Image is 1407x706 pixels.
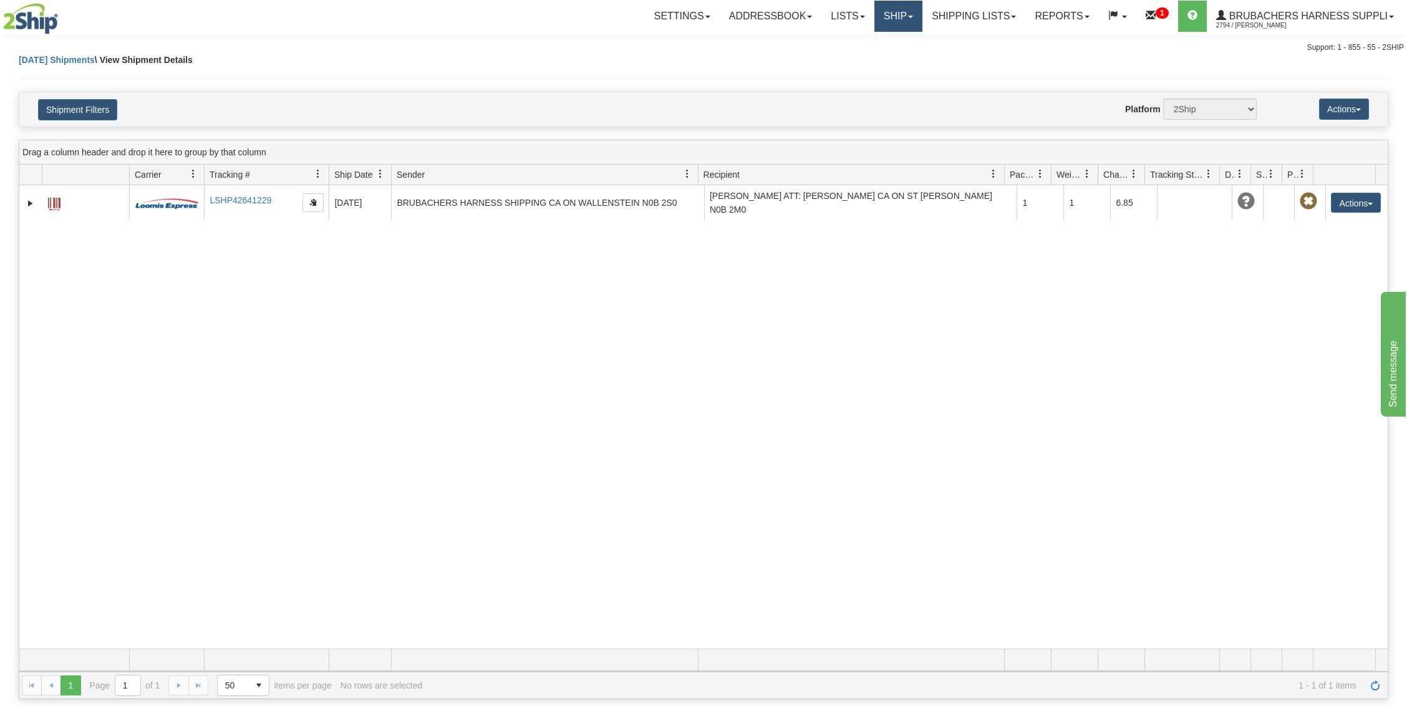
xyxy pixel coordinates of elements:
a: Lists [821,1,874,32]
span: Brubachers Harness Suppli [1226,11,1388,21]
a: Shipping lists [922,1,1025,32]
sup: 1 [1156,7,1169,19]
a: Settings [645,1,720,32]
span: Pickup Status [1287,168,1298,181]
a: Recipient filter column settings [983,163,1004,185]
a: Label [48,192,60,212]
td: [PERSON_NAME] ATT: [PERSON_NAME] CA ON ST [PERSON_NAME] N0B 2M0 [704,185,1017,220]
span: Pickup Not Assigned [1300,193,1317,210]
iframe: chat widget [1378,289,1406,417]
button: Actions [1319,99,1369,120]
span: Delivery Status [1225,168,1235,181]
td: 1 [1017,185,1063,220]
a: Tracking Status filter column settings [1198,163,1219,185]
label: Platform [1125,103,1161,115]
a: Delivery Status filter column settings [1229,163,1250,185]
span: 50 [225,679,241,692]
img: 30 - Loomis Express [135,197,198,210]
span: Page 1 [60,675,80,695]
a: Carrier filter column settings [183,163,204,185]
button: Copy to clipboard [302,193,324,212]
a: LSHP42641229 [210,195,271,205]
div: grid grouping header [19,140,1388,165]
a: Charge filter column settings [1123,163,1144,185]
button: Shipment Filters [38,99,117,120]
td: 1 [1063,185,1110,220]
a: Ship Date filter column settings [370,163,391,185]
a: Pickup Status filter column settings [1292,163,1313,185]
td: [DATE] [329,185,391,220]
span: \ View Shipment Details [95,55,193,65]
span: Page sizes drop down [217,675,269,696]
a: 1 [1136,1,1178,32]
span: Charge [1103,168,1129,181]
div: Send message [9,7,115,22]
img: logo2794.jpg [3,3,58,34]
span: Tracking # [210,168,250,181]
span: Shipment Issues [1256,168,1267,181]
span: Sender [397,168,425,181]
a: Addressbook [720,1,822,32]
span: 1 - 1 of 1 items [431,680,1356,690]
a: Refresh [1365,675,1385,695]
input: Page 1 [115,675,140,695]
a: Weight filter column settings [1076,163,1098,185]
button: Actions [1331,193,1381,213]
td: 6.85 [1110,185,1157,220]
span: Weight [1056,168,1083,181]
span: select [249,675,269,695]
span: Tracking Status [1150,168,1204,181]
div: Support: 1 - 855 - 55 - 2SHIP [3,42,1404,53]
span: Recipient [703,168,740,181]
a: Sender filter column settings [677,163,698,185]
span: 2794 / [PERSON_NAME] [1216,19,1310,32]
a: Brubachers Harness Suppli 2794 / [PERSON_NAME] [1207,1,1403,32]
a: Tracking # filter column settings [307,163,329,185]
a: Expand [24,197,37,210]
a: Packages filter column settings [1030,163,1051,185]
td: BRUBACHERS HARNESS SHIPPING CA ON WALLENSTEIN N0B 2S0 [391,185,704,220]
a: Ship [874,1,922,32]
a: Reports [1025,1,1098,32]
span: Carrier [135,168,162,181]
a: [DATE] Shipments [19,55,95,65]
span: Page of 1 [90,675,160,696]
span: Ship Date [334,168,372,181]
span: Packages [1010,168,1036,181]
div: No rows are selected [341,680,423,690]
span: items per page [217,675,332,696]
span: Unknown [1237,193,1255,210]
a: Shipment Issues filter column settings [1260,163,1282,185]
